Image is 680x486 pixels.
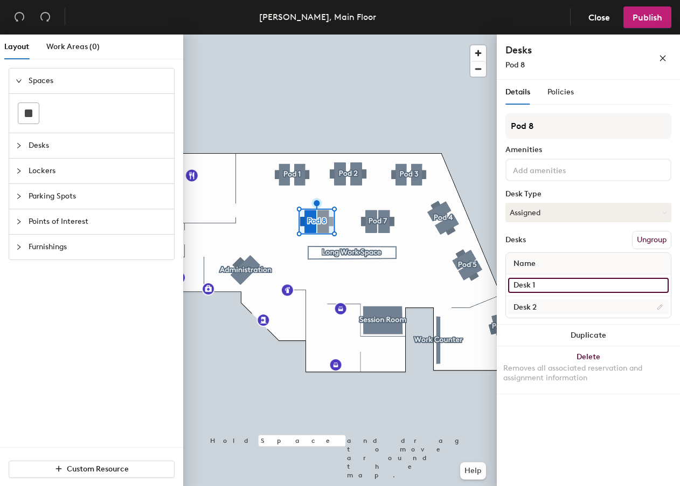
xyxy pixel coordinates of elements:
span: undo [14,11,25,22]
span: collapsed [16,244,22,250]
span: Custom Resource [67,464,129,474]
button: Ungroup [632,231,671,249]
button: Custom Resource [9,461,175,478]
button: DeleteRemoves all associated reservation and assignment information [497,346,680,394]
span: Furnishings [29,235,168,259]
span: collapsed [16,142,22,149]
button: Help [460,462,486,480]
span: Close [588,12,610,23]
button: Duplicate [497,325,680,346]
span: collapsed [16,168,22,174]
span: Pod 8 [505,60,525,70]
div: Desks [505,236,526,244]
input: Unnamed desk [508,278,669,293]
span: Parking Spots [29,184,168,209]
button: Assigned [505,203,671,222]
span: collapsed [16,218,22,225]
span: Policies [547,87,574,97]
span: Details [505,87,530,97]
button: Publish [623,6,671,28]
span: Publish [633,12,662,23]
input: Add amenities [511,163,608,176]
div: Amenities [505,146,671,154]
span: Name [508,254,541,273]
button: Undo (⌘ + Z) [9,6,30,28]
div: Desk Type [505,190,671,198]
h4: Desks [505,43,624,57]
button: Close [579,6,619,28]
input: Unnamed desk [508,299,669,314]
div: Removes all associated reservation and assignment information [503,364,674,383]
span: Work Areas (0) [46,42,100,51]
span: Desks [29,133,168,158]
span: close [659,54,667,62]
div: [PERSON_NAME], Main Floor [259,10,376,24]
span: Spaces [29,69,168,93]
span: Lockers [29,159,168,183]
span: Points of Interest [29,209,168,234]
span: expanded [16,78,22,84]
span: collapsed [16,193,22,200]
button: Redo (⌘ + ⇧ + Z) [34,6,56,28]
span: Layout [4,42,29,51]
